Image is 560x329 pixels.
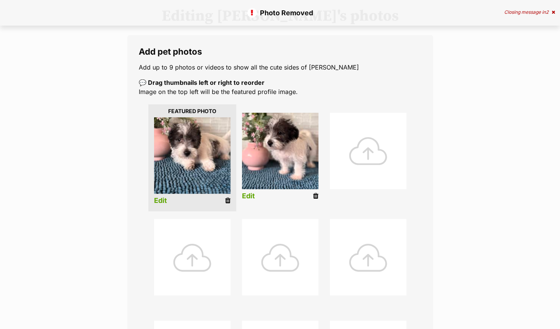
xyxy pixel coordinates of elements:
p: Photo Removed [8,8,552,18]
p: Image on the top left will be the featured profile image. [139,78,422,96]
img: xjfuufyd21brsqpaqusm.jpg [242,113,318,189]
a: Edit [154,197,167,205]
b: 💬 Drag thumbnails left or right to reorder [139,79,265,86]
p: Add up to 9 photos or videos to show all the cute sides of [PERSON_NAME] [139,63,422,72]
div: Closing message in [504,10,555,15]
span: 2 [546,9,549,15]
img: ru2uzjk7saiiqpnstjfo.jpg [154,117,230,194]
a: Edit [242,192,255,200]
legend: Add pet photos [139,47,422,57]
